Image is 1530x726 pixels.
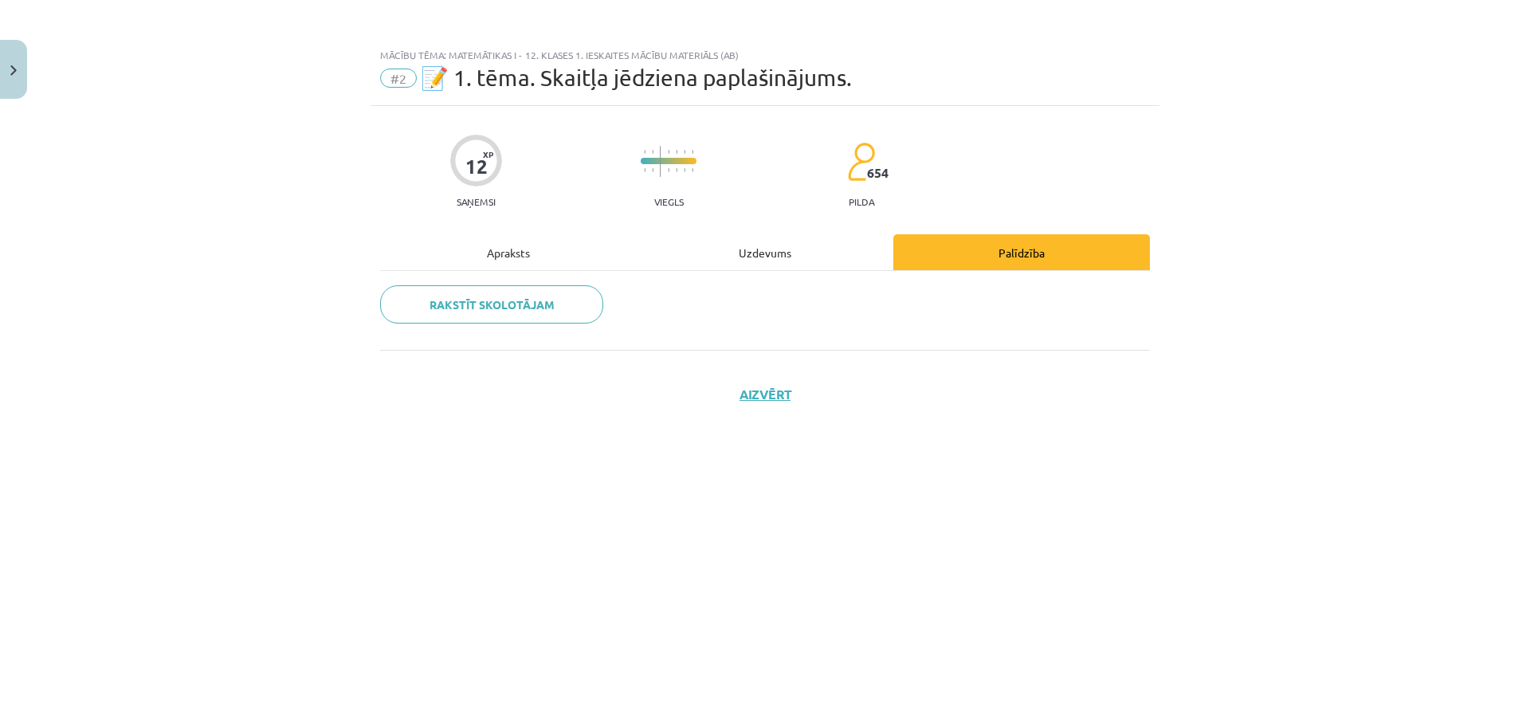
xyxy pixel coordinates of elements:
div: 12 [465,155,488,178]
button: Aizvērt [735,387,795,402]
img: icon-short-line-57e1e144782c952c97e751825c79c345078a6d821885a25fce030b3d8c18986b.svg [668,168,669,172]
p: pilda [849,196,874,207]
img: icon-short-line-57e1e144782c952c97e751825c79c345078a6d821885a25fce030b3d8c18986b.svg [652,150,653,154]
p: Viegls [654,196,684,207]
p: Saņemsi [450,196,502,207]
img: icon-short-line-57e1e144782c952c97e751825c79c345078a6d821885a25fce030b3d8c18986b.svg [684,150,685,154]
a: Rakstīt skolotājam [380,285,603,324]
span: 654 [867,166,889,180]
div: Palīdzība [893,234,1150,270]
div: Apraksts [380,234,637,270]
img: icon-short-line-57e1e144782c952c97e751825c79c345078a6d821885a25fce030b3d8c18986b.svg [644,168,645,172]
span: 📝 1. tēma. Skaitļa jēdziena paplašinājums. [421,65,852,91]
img: icon-short-line-57e1e144782c952c97e751825c79c345078a6d821885a25fce030b3d8c18986b.svg [668,150,669,154]
span: XP [483,150,493,159]
img: icon-short-line-57e1e144782c952c97e751825c79c345078a6d821885a25fce030b3d8c18986b.svg [676,150,677,154]
img: students-c634bb4e5e11cddfef0936a35e636f08e4e9abd3cc4e673bd6f9a4125e45ecb1.svg [847,142,875,182]
span: #2 [380,69,417,88]
img: icon-short-line-57e1e144782c952c97e751825c79c345078a6d821885a25fce030b3d8c18986b.svg [644,150,645,154]
img: icon-short-line-57e1e144782c952c97e751825c79c345078a6d821885a25fce030b3d8c18986b.svg [692,150,693,154]
img: icon-short-line-57e1e144782c952c97e751825c79c345078a6d821885a25fce030b3d8c18986b.svg [684,168,685,172]
img: icon-long-line-d9ea69661e0d244f92f715978eff75569469978d946b2353a9bb055b3ed8787d.svg [660,146,661,177]
img: icon-short-line-57e1e144782c952c97e751825c79c345078a6d821885a25fce030b3d8c18986b.svg [692,168,693,172]
img: icon-short-line-57e1e144782c952c97e751825c79c345078a6d821885a25fce030b3d8c18986b.svg [652,168,653,172]
img: icon-close-lesson-0947bae3869378f0d4975bcd49f059093ad1ed9edebbc8119c70593378902aed.svg [10,65,17,76]
div: Uzdevums [637,234,893,270]
div: Mācību tēma: Matemātikas i - 12. klases 1. ieskaites mācību materiāls (ab) [380,49,1150,61]
img: icon-short-line-57e1e144782c952c97e751825c79c345078a6d821885a25fce030b3d8c18986b.svg [676,168,677,172]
